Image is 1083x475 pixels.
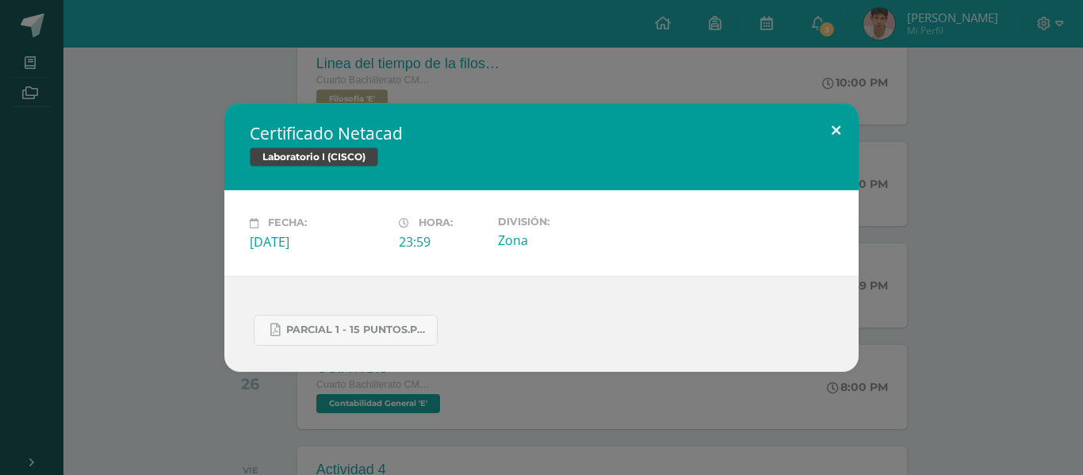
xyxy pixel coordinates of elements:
div: 23:59 [399,233,485,251]
span: Laboratorio I (CISCO) [250,147,378,167]
div: Zona [498,232,634,249]
a: Parcial 1 - 15 Puntos.pdf [254,315,438,346]
label: División: [498,216,634,228]
button: Close (Esc) [813,103,859,157]
h2: Certificado Netacad [250,122,833,144]
span: Hora: [419,217,453,229]
span: Fecha: [268,217,307,229]
span: Parcial 1 - 15 Puntos.pdf [286,324,429,336]
div: [DATE] [250,233,386,251]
